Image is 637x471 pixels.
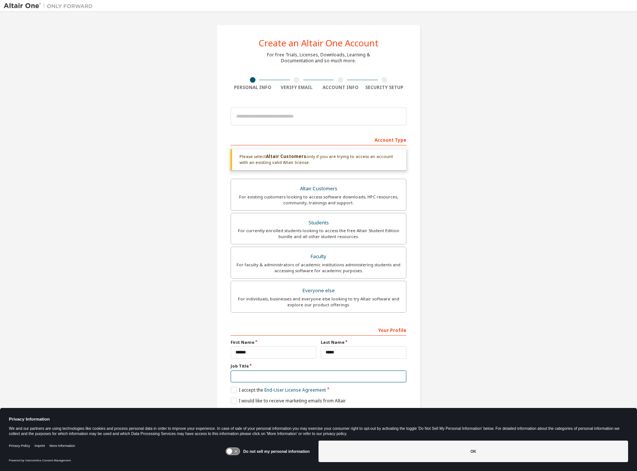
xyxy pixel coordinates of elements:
[235,184,402,194] div: Altair Customers
[318,85,363,90] div: Account Info
[321,339,406,345] label: Last Name
[363,85,407,90] div: Security Setup
[267,52,370,64] div: For Free Trials, Licenses, Downloads, Learning & Documentation and so much more.
[231,339,316,345] label: First Name
[259,39,379,47] div: Create an Altair One Account
[235,251,402,262] div: Faculty
[235,218,402,228] div: Students
[231,398,346,404] label: I would like to receive marketing emails from Altair
[266,153,306,159] b: Altair Customers
[235,286,402,296] div: Everyone else
[275,85,319,90] div: Verify Email
[231,149,406,170] div: Please select only if you are trying to access an account with an existing valid Altair license.
[231,85,275,90] div: Personal Info
[264,387,326,393] a: End-User License Agreement
[4,2,96,10] img: Altair One
[231,387,326,393] label: I accept the
[231,134,406,145] div: Account Type
[231,363,406,369] label: Job Title
[235,228,402,240] div: For currently enrolled students looking to access the free Altair Student Edition bundle and all ...
[235,296,402,308] div: For individuals, businesses and everyone else looking to try Altair software and explore our prod...
[231,324,406,336] div: Your Profile
[235,262,402,274] div: For faculty & administrators of academic institutions administering students and accessing softwa...
[235,194,402,206] div: For existing customers looking to access software downloads, HPC resources, community, trainings ...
